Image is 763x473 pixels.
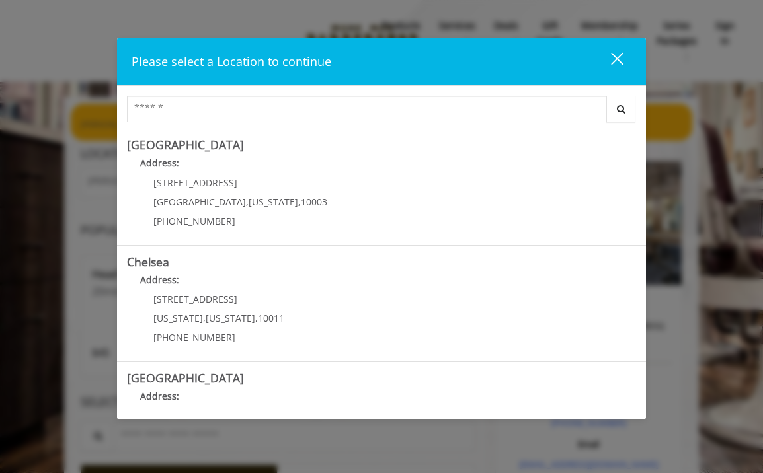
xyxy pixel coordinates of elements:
span: , [255,312,258,324]
span: [PHONE_NUMBER] [153,215,235,227]
span: [STREET_ADDRESS] [153,293,237,305]
span: , [246,196,249,208]
button: close dialog [586,48,631,75]
input: Search Center [127,96,607,122]
span: 10011 [258,312,284,324]
span: 10003 [301,196,327,208]
span: [US_STATE] [249,196,298,208]
span: , [298,196,301,208]
b: Address: [140,390,179,402]
b: Address: [140,157,179,169]
div: Center Select [127,96,636,129]
b: Chelsea [127,254,169,270]
span: Please select a Location to continue [132,54,331,69]
b: [GEOGRAPHIC_DATA] [127,370,244,386]
span: [GEOGRAPHIC_DATA] [153,196,246,208]
span: [PHONE_NUMBER] [153,331,235,344]
i: Search button [614,104,629,114]
span: , [203,312,206,324]
span: [US_STATE] [206,312,255,324]
b: Address: [140,273,179,286]
span: [STREET_ADDRESS] [153,176,237,189]
span: [US_STATE] [153,312,203,324]
b: [GEOGRAPHIC_DATA] [127,137,244,153]
div: close dialog [596,52,622,71]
